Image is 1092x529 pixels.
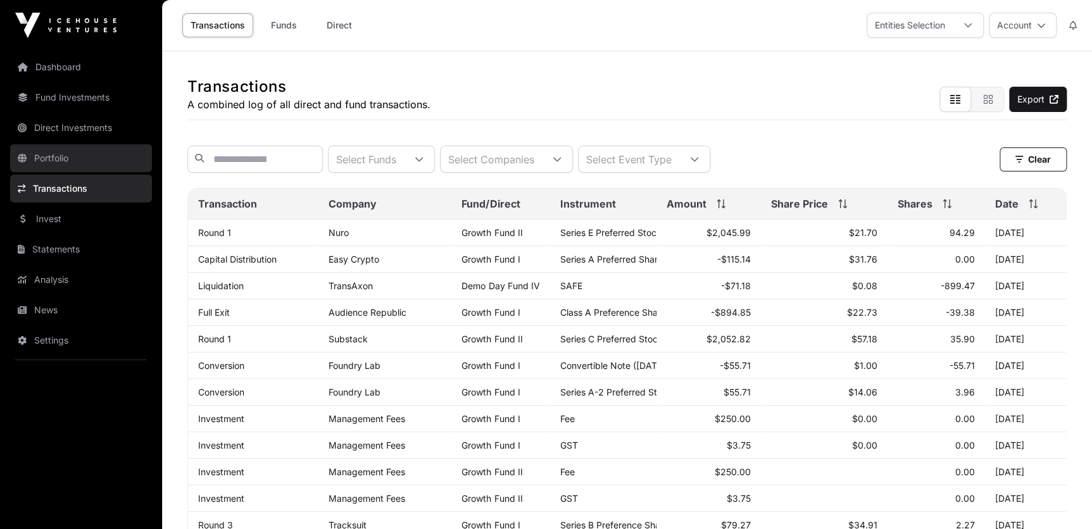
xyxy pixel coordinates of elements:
[849,227,877,238] span: $21.70
[985,432,1066,459] td: [DATE]
[656,432,761,459] td: $3.75
[955,387,975,397] span: 3.96
[847,307,877,318] span: $22.73
[955,466,975,477] span: 0.00
[656,220,761,246] td: $2,045.99
[329,413,442,424] p: Management Fees
[182,13,253,37] a: Transactions
[898,196,932,211] span: Shares
[560,387,672,397] span: Series A-2 Preferred Stock
[10,114,152,142] a: Direct Investments
[10,205,152,233] a: Invest
[329,254,379,264] a: Easy Crypto
[985,299,1066,326] td: [DATE]
[198,307,230,318] a: Full Exit
[461,280,539,291] a: Demo Day Fund IV
[985,459,1066,485] td: [DATE]
[10,296,152,324] a: News
[198,413,244,424] a: Investment
[955,254,975,264] span: 0.00
[656,459,761,485] td: $250.00
[667,196,706,211] span: Amount
[10,327,152,354] a: Settings
[329,307,406,318] a: Audience Republic
[329,333,368,344] a: Substack
[852,413,877,424] span: $0.00
[1000,147,1067,171] button: Clear
[461,196,520,211] span: Fund/Direct
[187,97,430,112] p: A combined log of all direct and fund transactions.
[329,360,380,371] a: Foundry Lab
[198,466,244,477] a: Investment
[329,227,349,238] a: Nuro
[995,196,1019,211] span: Date
[656,299,761,326] td: -$894.85
[461,466,522,477] a: Growth Fund II
[656,379,761,406] td: $55.71
[955,493,975,504] span: 0.00
[10,144,152,172] a: Portfolio
[985,246,1066,273] td: [DATE]
[198,360,244,371] a: Conversion
[461,333,522,344] a: Growth Fund II
[461,413,520,424] a: Growth Fund I
[198,493,244,504] a: Investment
[187,77,430,97] h1: Transactions
[461,493,522,504] a: Growth Fund II
[10,266,152,294] a: Analysis
[198,333,231,344] a: Round 1
[329,387,380,397] a: Foundry Lab
[461,360,520,371] a: Growth Fund I
[656,485,761,512] td: $3.75
[950,333,975,344] span: 35.90
[867,13,953,37] div: Entities Selection
[955,413,975,424] span: 0.00
[329,440,442,451] p: Management Fees
[985,406,1066,432] td: [DATE]
[985,379,1066,406] td: [DATE]
[985,326,1066,352] td: [DATE]
[771,196,828,211] span: Share Price
[955,440,975,451] span: 0.00
[198,227,231,238] a: Round 1
[985,485,1066,512] td: [DATE]
[985,220,1066,246] td: [DATE]
[560,466,574,477] span: Fee
[258,13,309,37] a: Funds
[441,146,542,172] div: Select Companies
[1029,468,1092,529] iframe: Chat Widget
[198,440,244,451] a: Investment
[560,440,577,451] span: GST
[560,493,577,504] span: GST
[560,307,670,318] span: Class A Preference Shares
[1009,87,1067,112] a: Export
[656,352,761,379] td: -$55.71
[198,280,244,291] a: Liquidation
[849,254,877,264] span: $31.76
[461,387,520,397] a: Growth Fund I
[560,413,574,424] span: Fee
[15,13,116,38] img: Icehouse Ventures Logo
[461,307,520,318] a: Growth Fund I
[656,246,761,273] td: -$115.14
[560,360,668,371] span: Convertible Note ([DATE])
[329,280,373,291] a: TransAxon
[560,280,582,291] span: SAFE
[10,53,152,81] a: Dashboard
[560,227,661,238] span: Series E Preferred Stock
[656,406,761,432] td: $250.00
[461,254,520,264] a: Growth Fund I
[851,333,877,344] span: $57.18
[198,196,257,211] span: Transaction
[10,84,152,111] a: Fund Investments
[950,360,975,371] span: -55.71
[946,307,975,318] span: -39.38
[852,280,877,291] span: $0.08
[852,440,877,451] span: $0.00
[329,196,377,211] span: Company
[560,254,662,264] span: Series A Preferred Share
[198,387,244,397] a: Conversion
[329,146,404,172] div: Select Funds
[461,227,522,238] a: Growth Fund II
